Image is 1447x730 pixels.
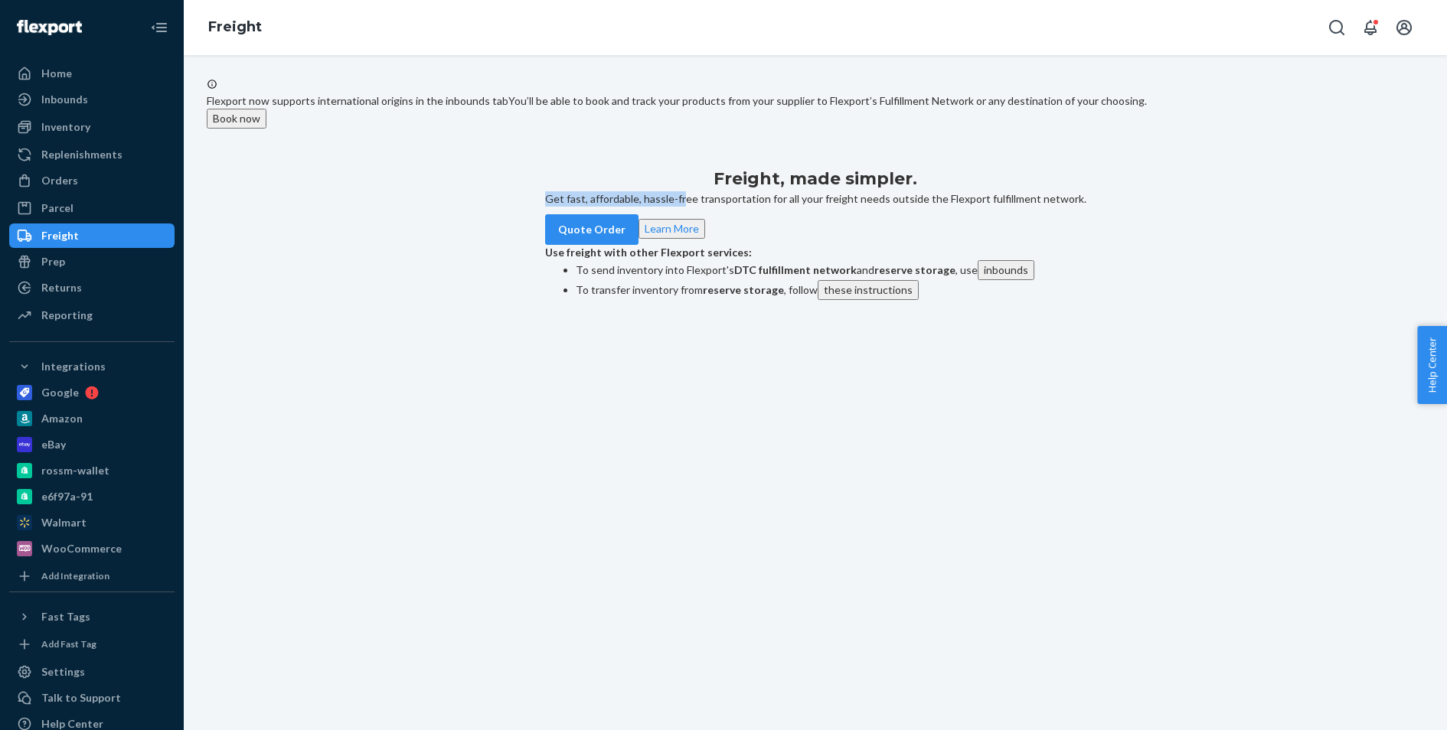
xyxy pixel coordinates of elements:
[9,605,175,629] button: Fast Tags
[196,5,274,50] ol: breadcrumbs
[41,308,93,323] div: Reporting
[818,280,919,300] button: these instructions
[41,173,78,188] div: Orders
[9,303,175,328] a: Reporting
[41,280,82,295] div: Returns
[9,686,175,710] a: Talk to Support
[9,510,175,535] a: Walmart
[734,263,857,276] b: DTC fulfillment network
[41,515,87,530] div: Walmart
[9,380,175,405] a: Google
[9,168,175,193] a: Orders
[9,406,175,431] a: Amazon
[41,489,93,504] div: e6f97a-91
[41,664,85,679] div: Settings
[874,263,955,276] b: reserve storage
[545,246,752,259] strong: Use freight with other Flexport services:
[1321,12,1352,43] button: Open Search Box
[41,385,79,400] div: Google
[41,66,72,81] div: Home
[9,635,175,653] a: Add Fast Tag
[714,167,917,191] h1: Freight, made simpler.
[41,690,121,706] div: Talk to Support
[9,87,175,112] a: Inbounds
[9,115,175,139] a: Inventory
[41,147,122,162] div: Replenishments
[208,18,262,35] a: Freight
[41,463,109,478] div: rossm-wallet
[207,94,508,107] span: Flexport now supports international origins in the inbounds tab
[576,280,1086,300] li: To transfer inventory from , follow
[207,109,266,129] button: Book now
[17,20,82,35] img: Flexport logo
[9,432,175,457] a: eBay
[41,119,90,135] div: Inventory
[9,142,175,167] a: Replenishments
[41,569,109,582] div: Add Integration
[545,191,1086,207] p: Get fast, affordable, hassle-free transportation for all your freight needs outside the Flexport ...
[1389,12,1419,43] button: Open account menu
[639,219,705,239] button: Learn More
[9,458,175,483] a: rossm-wallet
[41,609,90,624] div: Fast Tags
[545,214,639,245] button: Quote Order
[9,249,175,274] a: Prep
[41,437,66,452] div: eBay
[1417,326,1447,404] button: Help Center
[9,354,175,379] button: Integrations
[9,567,175,585] a: Add Integration
[41,359,106,374] div: Integrations
[703,283,784,296] b: reserve storage
[144,12,175,43] button: Close Navigation
[41,228,79,243] div: Freight
[1355,12,1386,43] button: Open notifications
[9,536,175,561] a: WooCommerce
[9,61,175,86] a: Home
[41,411,83,426] div: Amazon
[9,484,175,509] a: e6f97a-91
[9,660,175,684] a: Settings
[978,260,1034,280] button: inbounds
[41,541,122,556] div: WooCommerce
[9,196,175,220] a: Parcel
[41,637,96,650] div: Add Fast Tag
[576,260,1086,280] li: To send inventory into Flexport's and , use
[41,92,88,107] div: Inbounds
[41,200,73,216] div: Parcel
[9,223,175,248] a: Freight
[508,94,1147,107] span: You’ll be able to book and track your products from your supplier to Flexport’s Fulfillment Netwo...
[9,275,175,300] a: Returns
[41,254,65,269] div: Prep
